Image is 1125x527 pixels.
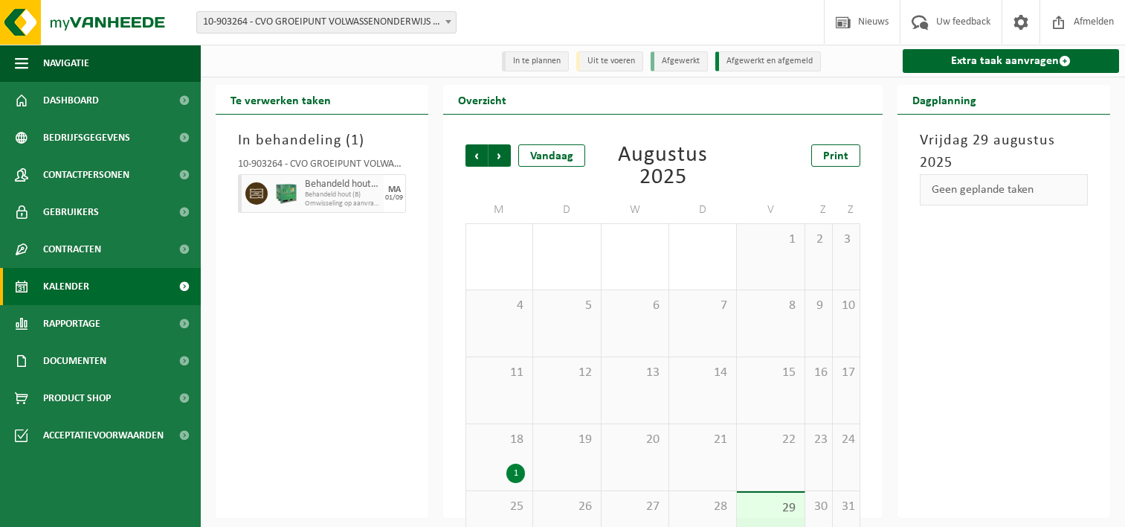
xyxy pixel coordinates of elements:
span: 10-903264 - CVO GROEIPUNT VOLWASSENONDERWIJS - LOKEREN [197,12,456,33]
li: Afgewerkt [651,51,708,71]
span: 10 [840,298,852,314]
span: Vorige [465,144,488,167]
span: 27 [609,499,661,515]
div: 01/09 [385,194,403,202]
span: 31 [840,499,852,515]
a: Print [811,144,860,167]
span: Gebruikers [43,194,99,231]
span: Kalender [43,268,89,305]
td: W [602,197,669,223]
span: Rapportage [43,305,100,342]
span: 4 [474,298,525,314]
span: 17 [840,365,852,381]
span: Contactpersonen [43,156,129,194]
span: 8 [744,298,796,314]
span: 29 [744,500,796,517]
span: Documenten [43,342,106,380]
div: Vandaag [518,144,585,167]
td: Z [805,197,833,223]
h2: Te verwerken taken [216,85,346,114]
div: 10-903264 - CVO GROEIPUNT VOLWASSENONDERWIJS - LOKEREN [238,159,406,174]
span: Print [823,150,848,162]
span: 20 [609,432,661,448]
h3: Vrijdag 29 augustus 2025 [920,130,1088,174]
span: Contracten [43,231,101,268]
span: 28 [677,499,729,515]
li: Uit te voeren [576,51,643,71]
span: 7 [677,298,729,314]
a: Extra taak aanvragen [903,49,1119,73]
td: Z [833,197,860,223]
h3: In behandeling ( ) [238,130,406,152]
span: Product Shop [43,380,111,417]
span: 9 [813,298,825,314]
h2: Dagplanning [897,85,991,114]
td: D [669,197,737,223]
span: 2 [813,231,825,248]
span: 1 [744,231,796,248]
div: MA [388,185,401,194]
span: 6 [609,298,661,314]
span: 11 [474,365,525,381]
span: 25 [474,499,525,515]
span: 22 [744,432,796,448]
span: 30 [813,499,825,515]
li: Afgewerkt en afgemeld [715,51,821,71]
span: 13 [609,365,661,381]
td: V [737,197,805,223]
span: 16 [813,365,825,381]
td: D [533,197,601,223]
img: PB-HB-1400-HPE-GN-01 [275,182,297,205]
span: 10-903264 - CVO GROEIPUNT VOLWASSENONDERWIJS - LOKEREN [196,11,457,33]
span: 14 [677,365,729,381]
div: Augustus 2025 [599,144,727,189]
div: Geen geplande taken [920,174,1088,205]
span: 1 [351,133,359,148]
span: 3 [840,231,852,248]
span: 24 [840,432,852,448]
h2: Overzicht [443,85,521,114]
span: 18 [474,432,525,448]
li: In te plannen [502,51,569,71]
span: Behandeld hout (B) [305,179,380,191]
span: Acceptatievoorwaarden [43,417,164,454]
span: 15 [744,365,796,381]
span: Behandeld hout (B) [305,191,380,199]
span: 26 [541,499,593,515]
span: 19 [541,432,593,448]
span: Navigatie [43,45,89,82]
span: 5 [541,298,593,314]
span: Omwisseling op aanvraag - op geplande route (incl. verwerking) [305,199,380,208]
span: 23 [813,432,825,448]
span: 21 [677,432,729,448]
td: M [465,197,533,223]
span: 12 [541,365,593,381]
span: Bedrijfsgegevens [43,119,130,156]
span: Dashboard [43,82,99,119]
span: Volgende [489,144,511,167]
div: 1 [506,464,525,483]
